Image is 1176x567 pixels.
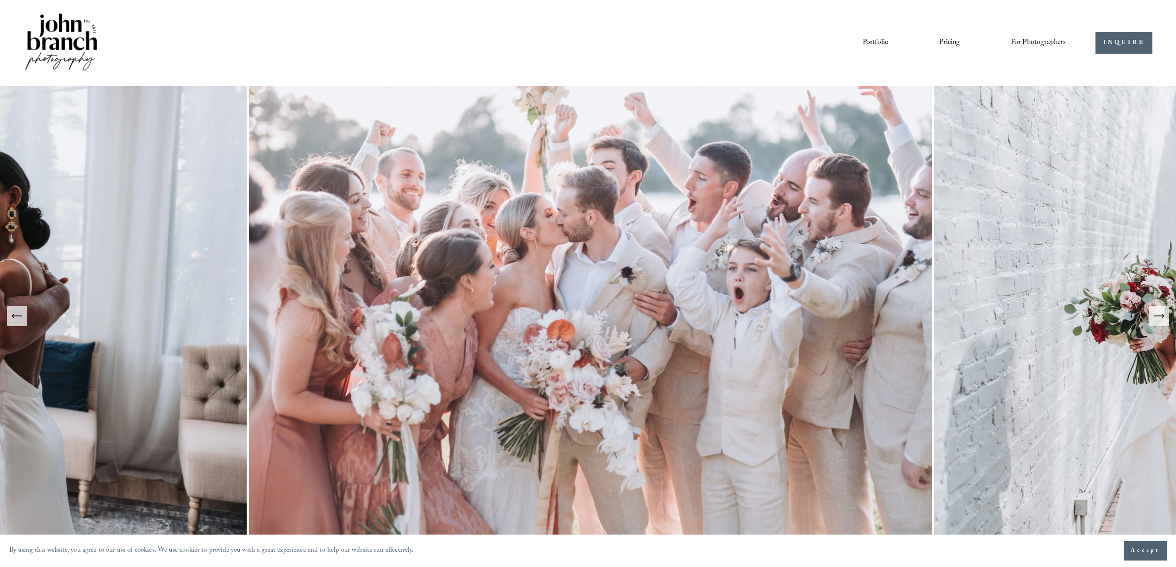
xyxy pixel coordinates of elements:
img: A wedding party celebrating outdoors, featuring a bride and groom kissing amidst cheering bridesm... [247,86,934,545]
button: Next Slide [1149,306,1169,326]
span: For Photographers [1011,36,1066,50]
p: By using this website, you agree to our use of cookies. We use cookies to provide you with a grea... [9,544,414,558]
a: folder dropdown [1011,35,1066,51]
a: INQUIRE [1095,32,1152,55]
a: Portfolio [863,35,889,51]
button: Accept [1124,541,1167,561]
span: Accept [1131,546,1160,555]
a: Pricing [939,35,960,51]
img: John Branch IV Photography [24,12,99,74]
button: Previous Slide [7,306,27,326]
